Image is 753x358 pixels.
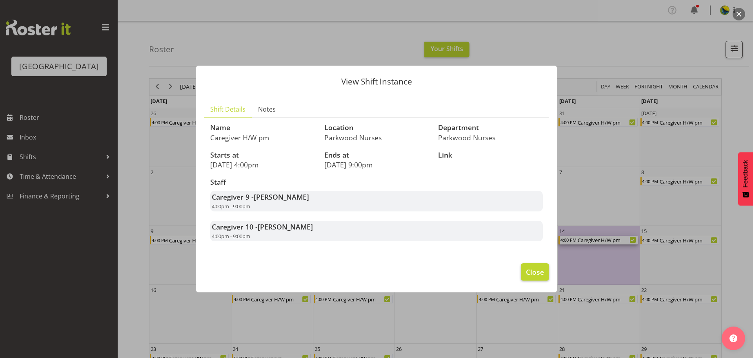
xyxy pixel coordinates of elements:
span: [PERSON_NAME] [258,222,313,231]
p: Parkwood Nurses [324,133,429,142]
h3: Department [438,124,543,132]
strong: Caregiver 10 - [212,222,313,231]
h3: Starts at [210,151,315,159]
button: Feedback - Show survey [738,152,753,206]
h3: Link [438,151,543,159]
span: Feedback [742,160,749,187]
span: Close [526,267,544,277]
p: [DATE] 9:00pm [324,160,429,169]
p: Parkwood Nurses [438,133,543,142]
span: 4:00pm - 9:00pm [212,233,250,240]
h3: Ends at [324,151,429,159]
span: Shift Details [210,105,246,114]
span: [PERSON_NAME] [254,192,309,202]
span: Notes [258,105,276,114]
p: View Shift Instance [204,77,549,86]
p: Caregiver H/W pm [210,133,315,142]
h3: Name [210,124,315,132]
span: 4:00pm - 9:00pm [212,203,250,210]
strong: Caregiver 9 - [212,192,309,202]
img: help-xxl-2.png [729,334,737,342]
h3: Staff [210,178,543,186]
p: [DATE] 4:00pm [210,160,315,169]
h3: Location [324,124,429,132]
button: Close [521,263,549,281]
